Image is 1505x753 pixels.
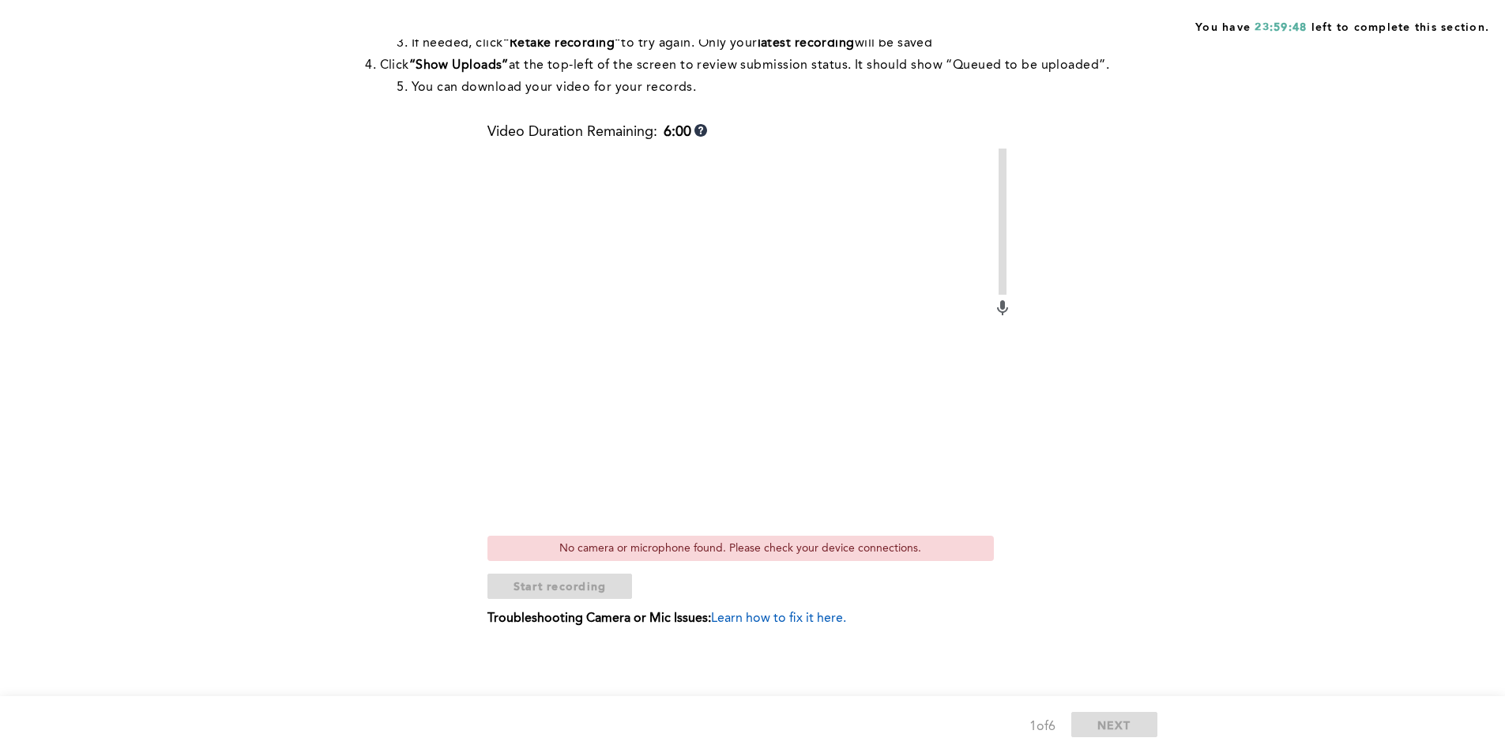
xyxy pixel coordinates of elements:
div: Video Duration Remaining: [487,124,707,141]
div: 1 of 6 [1029,716,1055,738]
li: You can download your video for your records. [412,77,1151,99]
span: 23:59:48 [1255,22,1307,33]
span: Start recording [514,578,607,593]
div: No camera or microphone found. Please check your device connections. [487,536,994,561]
li: If needed, click to try again. Only your will be saved [412,32,1151,55]
strong: “Show Uploads” [409,59,509,72]
b: 6:00 [664,124,691,141]
span: You have left to complete this section. [1195,16,1489,36]
b: Troubleshooting Camera or Mic Issues: [487,612,711,625]
span: Learn how to fix it here. [711,612,846,625]
button: NEXT [1071,712,1157,737]
li: Click at the top-left of the screen to review submission status. It should show “Queued to be upl... [380,55,1151,77]
span: NEXT [1097,717,1131,732]
strong: latest recording [758,37,855,50]
button: Start recording [487,574,633,599]
strong: “Retake recording” [503,37,622,50]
